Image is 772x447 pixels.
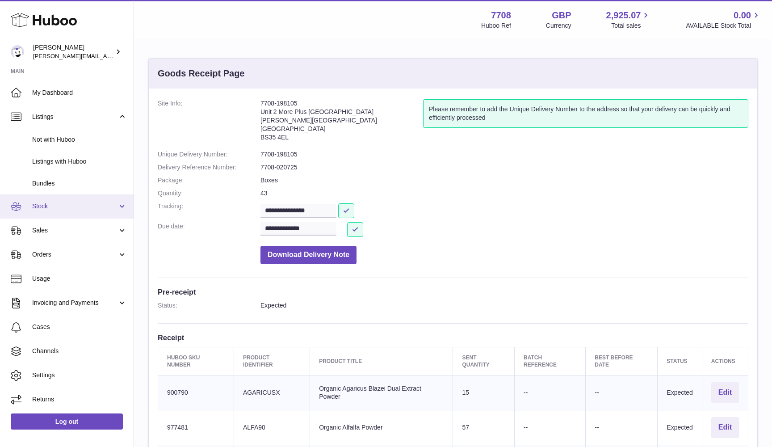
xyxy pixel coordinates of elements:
[658,410,702,445] td: Expected
[260,99,423,146] address: 7708-198105 Unit 2 More Plus [GEOGRAPHIC_DATA] [PERSON_NAME][GEOGRAPHIC_DATA] [GEOGRAPHIC_DATA] B...
[33,52,179,59] span: [PERSON_NAME][EMAIL_ADDRESS][DOMAIN_NAME]
[158,163,260,172] dt: Delivery Reference Number:
[453,375,515,410] td: 15
[586,347,658,375] th: Best Before Date
[32,179,127,188] span: Bundles
[158,375,234,410] td: 900790
[260,189,748,198] dd: 43
[310,410,453,445] td: Organic Alfalfa Powder
[11,45,24,59] img: victor@erbology.co
[686,21,761,30] span: AVAILABLE Stock Total
[711,382,739,403] button: Edit
[158,99,260,146] dt: Site Info:
[481,21,511,30] div: Huboo Ref
[260,163,748,172] dd: 7708-020725
[606,9,651,30] a: 2,925.07 Total sales
[546,21,571,30] div: Currency
[158,189,260,198] dt: Quantity:
[158,150,260,159] dt: Unique Delivery Number:
[32,395,127,404] span: Returns
[33,43,113,60] div: [PERSON_NAME]
[158,410,234,445] td: 977481
[658,347,702,375] th: Status
[310,375,453,410] td: Organic Agaricus Blazei Dual Extract Powder
[158,67,245,80] h3: Goods Receipt Page
[11,413,123,430] a: Log out
[453,410,515,445] td: 57
[260,246,357,264] button: Download Delivery Note
[158,333,748,342] h3: Receipt
[32,250,117,259] span: Orders
[606,9,641,21] span: 2,925.07
[234,375,310,410] td: AGARICUSX
[423,99,748,128] div: Please remember to add the Unique Delivery Number to the address so that your delivery can be qui...
[32,371,127,380] span: Settings
[32,202,117,211] span: Stock
[158,202,260,218] dt: Tracking:
[158,287,748,297] h3: Pre-receipt
[586,410,658,445] td: --
[260,301,748,310] dd: Expected
[514,410,585,445] td: --
[32,135,127,144] span: Not with Huboo
[514,375,585,410] td: --
[586,375,658,410] td: --
[310,347,453,375] th: Product title
[491,9,511,21] strong: 7708
[32,347,127,355] span: Channels
[260,176,748,185] dd: Boxes
[158,176,260,185] dt: Package:
[32,226,117,235] span: Sales
[32,274,127,283] span: Usage
[702,347,748,375] th: Actions
[158,347,234,375] th: Huboo SKU Number
[611,21,651,30] span: Total sales
[686,9,761,30] a: 0.00 AVAILABLE Stock Total
[658,375,702,410] td: Expected
[32,157,127,166] span: Listings with Huboo
[32,113,117,121] span: Listings
[552,9,571,21] strong: GBP
[32,323,127,331] span: Cases
[32,89,127,97] span: My Dashboard
[234,410,310,445] td: ALFA90
[260,150,748,159] dd: 7708-198105
[234,347,310,375] th: Product Identifier
[711,417,739,438] button: Edit
[32,299,117,307] span: Invoicing and Payments
[158,222,260,237] dt: Due date:
[158,301,260,310] dt: Status:
[453,347,515,375] th: Sent Quantity
[514,347,585,375] th: Batch Reference
[734,9,751,21] span: 0.00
